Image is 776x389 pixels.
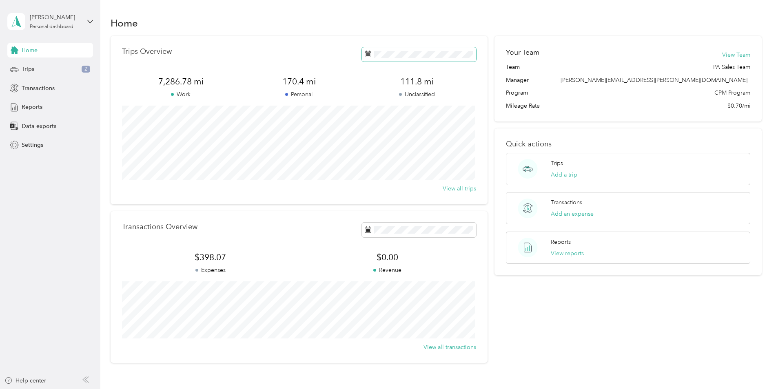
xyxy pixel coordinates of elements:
[730,343,776,389] iframe: Everlance-gr Chat Button Frame
[299,266,476,274] p: Revenue
[122,76,240,87] span: 7,286.78 mi
[240,76,358,87] span: 170.4 mi
[506,63,520,71] span: Team
[506,47,539,57] h2: Your Team
[22,141,43,149] span: Settings
[506,140,750,148] p: Quick actions
[714,88,750,97] span: CPM Program
[4,376,46,385] button: Help center
[299,252,476,263] span: $0.00
[727,102,750,110] span: $0.70/mi
[713,63,750,71] span: PA Sales Team
[551,198,582,207] p: Transactions
[506,102,540,110] span: Mileage Rate
[122,252,299,263] span: $398.07
[122,266,299,274] p: Expenses
[551,159,563,168] p: Trips
[22,84,55,93] span: Transactions
[506,76,529,84] span: Manager
[551,238,571,246] p: Reports
[506,88,528,97] span: Program
[22,103,42,111] span: Reports
[551,249,584,258] button: View reports
[551,210,594,218] button: Add an expense
[122,47,172,56] p: Trips Overview
[561,77,747,84] span: [PERSON_NAME][EMAIL_ADDRESS][PERSON_NAME][DOMAIN_NAME]
[22,65,34,73] span: Trips
[443,184,476,193] button: View all trips
[551,170,577,179] button: Add a trip
[240,90,358,99] p: Personal
[30,24,73,29] div: Personal dashboard
[111,19,138,27] h1: Home
[22,46,38,55] span: Home
[82,66,90,73] span: 2
[30,13,81,22] div: [PERSON_NAME]
[358,90,476,99] p: Unclassified
[22,122,56,130] span: Data exports
[122,90,240,99] p: Work
[722,51,750,59] button: View Team
[358,76,476,87] span: 111.8 mi
[122,223,197,231] p: Transactions Overview
[423,343,476,351] button: View all transactions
